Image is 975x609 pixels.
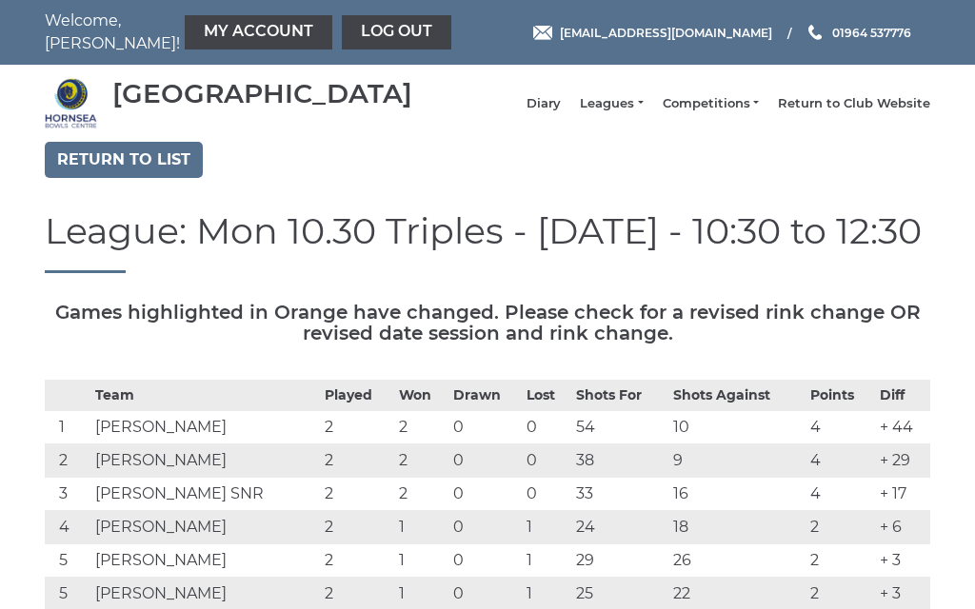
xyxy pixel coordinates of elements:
td: 3 [45,477,90,510]
a: Leagues [580,95,643,112]
td: 38 [571,443,668,477]
h5: Games highlighted in Orange have changed. Please check for a revised rink change OR revised date ... [45,302,930,344]
td: 2 [45,443,90,477]
td: [PERSON_NAME] [90,443,321,477]
h1: League: Mon 10.30 Triples - [DATE] - 10:30 to 12:30 [45,211,930,273]
td: + 17 [875,477,930,510]
td: 54 [571,410,668,443]
td: 4 [45,510,90,543]
td: 2 [394,477,448,510]
td: 5 [45,543,90,577]
td: [PERSON_NAME] [90,410,321,443]
th: Played [320,380,394,410]
td: 0 [448,477,523,510]
td: 0 [448,443,523,477]
th: Points [806,380,874,410]
td: 1 [45,410,90,443]
td: 2 [806,543,874,577]
th: Diff [875,380,930,410]
td: 0 [448,410,523,443]
td: [PERSON_NAME] SNR [90,477,321,510]
span: [EMAIL_ADDRESS][DOMAIN_NAME] [560,25,772,39]
a: Competitions [663,95,759,112]
td: 2 [806,510,874,543]
td: 2 [320,410,394,443]
th: Shots For [571,380,668,410]
img: Email [533,26,552,40]
td: 2 [394,443,448,477]
td: 24 [571,510,668,543]
td: 9 [668,443,806,477]
td: 4 [806,410,874,443]
td: 4 [806,443,874,477]
td: 0 [448,543,523,577]
td: 4 [806,477,874,510]
td: 16 [668,477,806,510]
td: 1 [394,543,448,577]
th: Team [90,380,321,410]
a: My Account [185,15,332,49]
td: + 44 [875,410,930,443]
td: 29 [571,543,668,577]
th: Shots Against [668,380,806,410]
a: Return to list [45,142,203,178]
a: Log out [342,15,451,49]
th: Won [394,380,448,410]
th: Drawn [448,380,523,410]
th: Lost [522,380,571,410]
td: 2 [320,510,394,543]
img: Phone us [808,25,822,40]
td: 10 [668,410,806,443]
div: [GEOGRAPHIC_DATA] [112,79,412,108]
td: 0 [522,410,571,443]
td: 1 [394,510,448,543]
td: 1 [522,510,571,543]
td: [PERSON_NAME] [90,543,321,577]
td: 0 [448,510,523,543]
a: Email [EMAIL_ADDRESS][DOMAIN_NAME] [533,24,772,42]
td: [PERSON_NAME] [90,510,321,543]
td: 2 [320,477,394,510]
td: 0 [522,477,571,510]
td: 2 [394,410,448,443]
td: + 6 [875,510,930,543]
td: 33 [571,477,668,510]
td: 2 [320,443,394,477]
td: 18 [668,510,806,543]
a: Return to Club Website [778,95,930,112]
td: + 3 [875,543,930,577]
a: Diary [527,95,561,112]
td: + 29 [875,443,930,477]
td: 2 [320,543,394,577]
td: 1 [522,543,571,577]
img: Hornsea Bowls Centre [45,77,97,129]
a: Phone us 01964 537776 [806,24,911,42]
nav: Welcome, [PERSON_NAME]! [45,10,397,55]
span: 01964 537776 [832,25,911,39]
td: 26 [668,543,806,577]
td: 0 [522,443,571,477]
